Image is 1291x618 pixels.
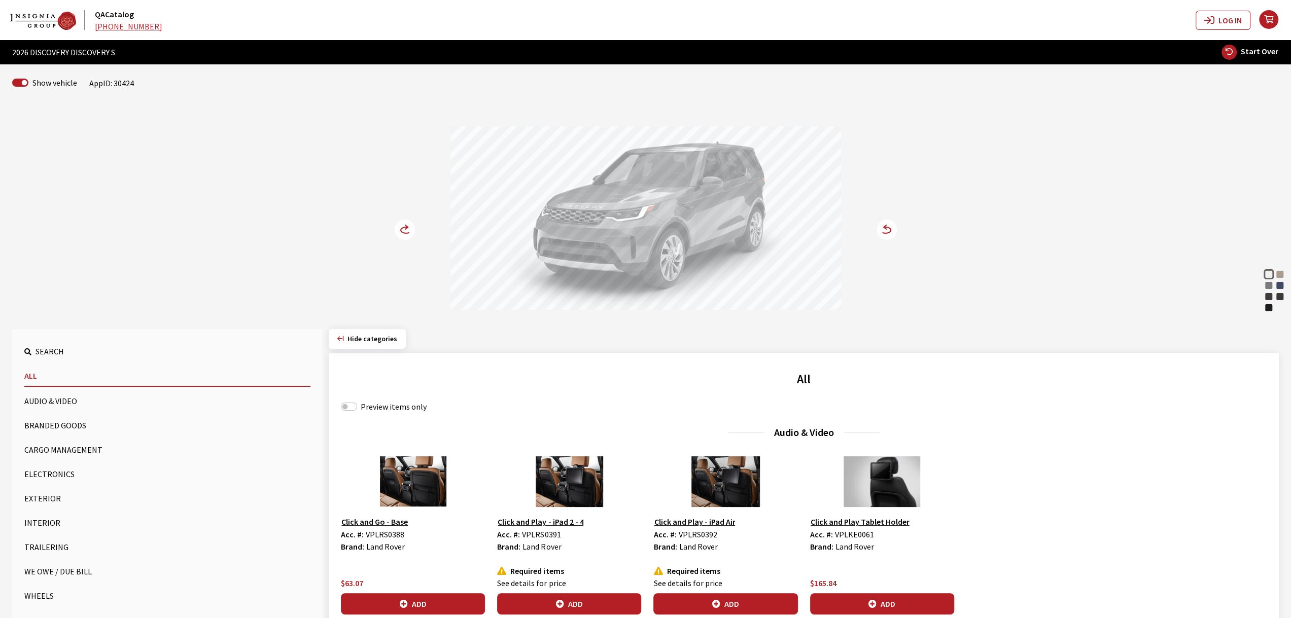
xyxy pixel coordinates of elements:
[24,586,310,606] button: Wheels
[653,515,736,528] button: Click and Play - iPad Air
[10,12,76,30] img: Dashboard
[341,370,1267,388] h2: All
[497,540,520,553] label: Brand:
[341,456,485,507] img: Image for Click and Go - Base
[24,415,310,435] button: Branded Goods
[366,529,404,539] span: VPLRS0388
[24,561,310,581] button: We Owe / Due Bill
[89,77,134,89] div: AppID: 30424
[1259,2,1291,38] button: your cart
[1264,269,1274,279] div: Fuji White
[497,565,641,577] div: Required items
[361,401,427,413] label: Preview items only
[341,578,363,588] span: $63.07
[653,540,677,553] label: Brand:
[1264,280,1274,290] div: Eiger Grey
[24,464,310,484] button: Electronics
[497,577,566,589] label: See details for price
[497,515,584,528] button: Click and Play - iPad 2 - 4
[497,456,641,507] img: Image for Click and Play - iPad 2 - 4
[810,456,954,507] img: Image for Click and Play Tablet Holder
[1275,292,1285,302] div: Carpathian Grey
[24,488,310,508] button: Exterior
[1221,44,1279,60] button: Start Over
[1196,11,1250,30] button: Log In
[341,540,364,553] label: Brand:
[366,541,405,552] span: Land Rover
[24,513,310,533] button: Interior
[24,391,310,411] button: Audio & Video
[24,537,310,557] button: Trailering
[653,528,676,540] label: Acc. #:
[653,565,797,577] div: Required items
[1275,269,1285,279] div: Lantau Bronze
[341,528,364,540] label: Acc. #:
[24,440,310,460] button: Cargo Management
[810,578,836,588] span: $165.84
[329,329,406,349] button: Hide categories
[835,529,874,539] span: VPLKE0061
[522,541,561,552] span: Land Rover
[10,10,93,29] a: QACatalog logo
[1241,46,1278,56] span: Start Over
[341,425,1267,440] h3: Audio & Video
[1264,303,1274,313] div: Santorini Black
[678,529,717,539] span: VPLRS0392
[810,528,833,540] label: Acc. #:
[653,577,722,589] label: See details for price
[341,593,485,614] button: Add
[1264,292,1274,302] div: Charente Grey
[497,528,520,540] label: Acc. #:
[95,9,134,19] a: QACatalog
[497,593,641,614] button: Add
[24,366,310,387] button: All
[1275,280,1285,290] div: Varesine Blue
[835,541,874,552] span: Land Rover
[341,515,408,528] button: Click and Go - Base
[36,346,64,356] span: Search
[810,540,833,553] label: Brand:
[653,456,797,507] img: Image for Click and Play - iPad Air
[522,529,561,539] span: VPLRS0391
[12,46,115,58] span: 2026 DISCOVERY DISCOVERY S
[810,593,954,614] button: Add
[679,541,717,552] span: Land Rover
[32,77,77,89] label: Show vehicle
[347,334,397,343] span: Click to hide category section.
[653,593,797,614] button: Add
[810,515,910,528] button: Click and Play Tablet Holder
[95,21,162,31] a: [PHONE_NUMBER]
